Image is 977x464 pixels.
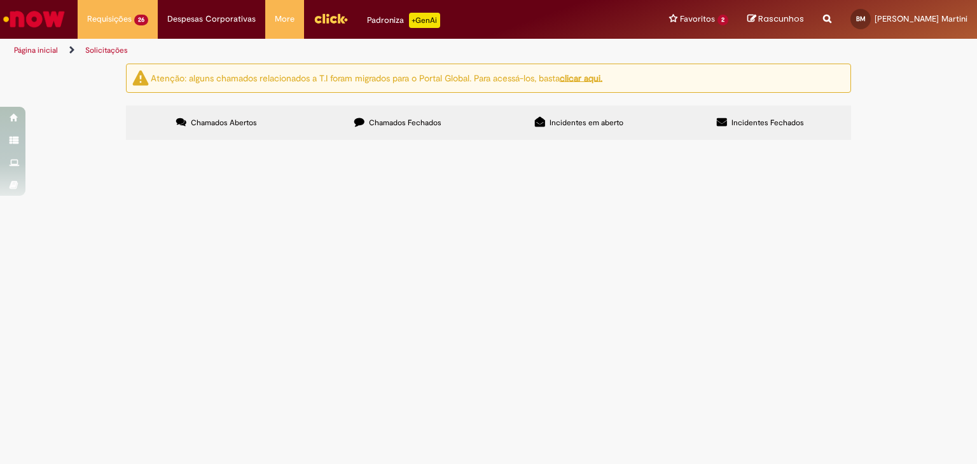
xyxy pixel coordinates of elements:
span: Despesas Corporativas [167,13,256,25]
a: Solicitações [85,45,128,55]
img: ServiceNow [1,6,67,32]
ng-bind-html: Atenção: alguns chamados relacionados a T.I foram migrados para o Portal Global. Para acessá-los,... [151,72,602,83]
span: 2 [717,15,728,25]
a: Página inicial [14,45,58,55]
span: More [275,13,294,25]
span: 26 [134,15,148,25]
a: Rascunhos [747,13,804,25]
a: clicar aqui. [560,72,602,83]
span: Chamados Abertos [191,118,257,128]
img: click_logo_yellow_360x200.png [314,9,348,28]
span: Requisições [87,13,132,25]
span: Favoritos [680,13,715,25]
ul: Trilhas de página [10,39,642,62]
span: [PERSON_NAME] Martini [875,13,967,24]
span: Incidentes em aberto [550,118,623,128]
p: +GenAi [409,13,440,28]
span: Chamados Fechados [369,118,441,128]
span: Rascunhos [758,13,804,25]
span: BM [856,15,866,23]
div: Padroniza [367,13,440,28]
span: Incidentes Fechados [731,118,804,128]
